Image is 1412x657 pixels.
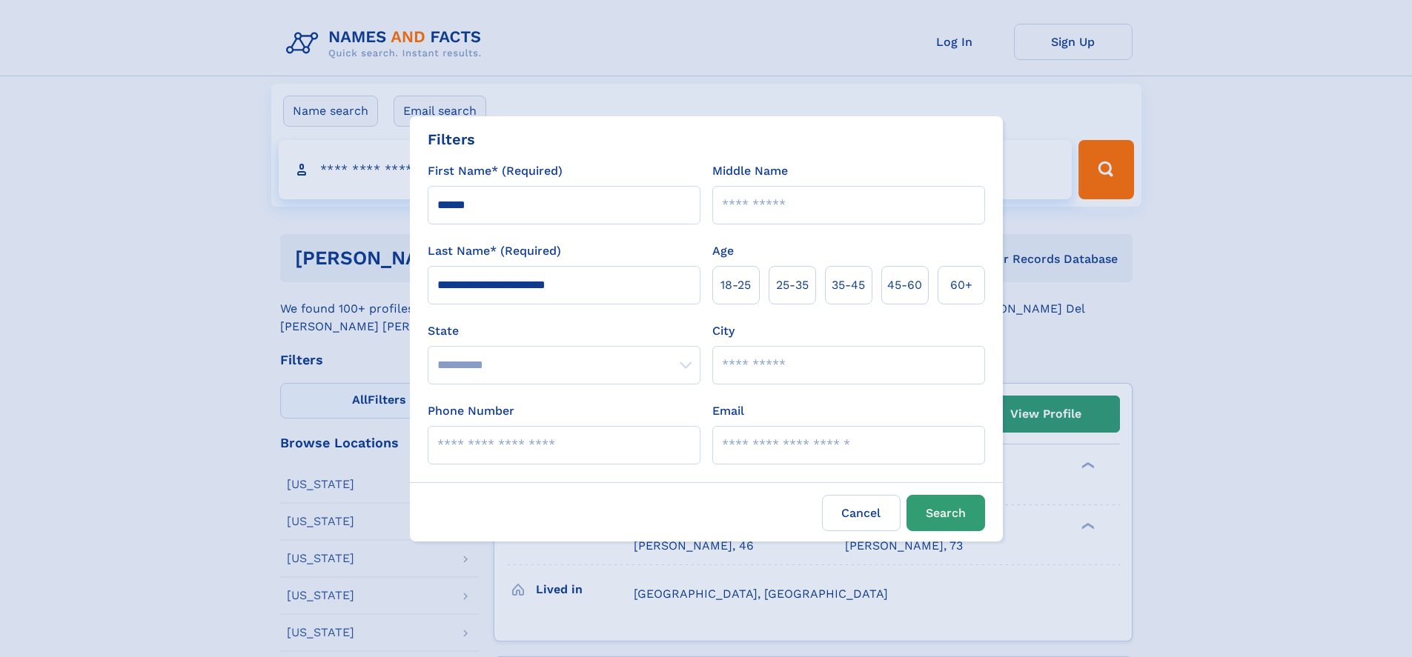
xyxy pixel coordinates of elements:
[906,495,985,531] button: Search
[712,242,734,260] label: Age
[776,276,809,294] span: 25‑35
[428,128,475,150] div: Filters
[712,322,735,340] label: City
[822,495,901,531] label: Cancel
[887,276,922,294] span: 45‑60
[950,276,972,294] span: 60+
[428,242,561,260] label: Last Name* (Required)
[720,276,751,294] span: 18‑25
[428,322,700,340] label: State
[428,402,514,420] label: Phone Number
[712,162,788,180] label: Middle Name
[712,402,744,420] label: Email
[428,162,563,180] label: First Name* (Required)
[832,276,865,294] span: 35‑45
